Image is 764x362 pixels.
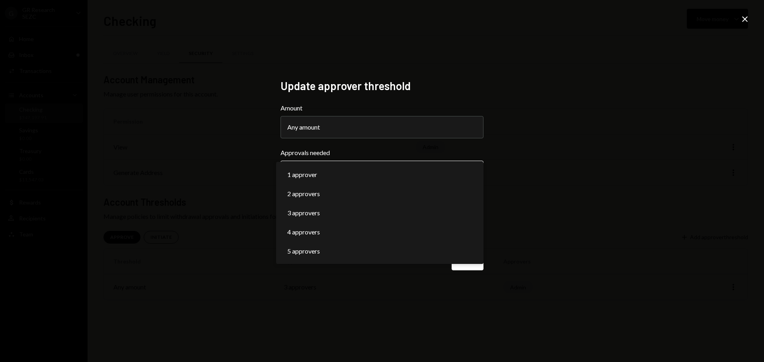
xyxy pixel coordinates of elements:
[287,189,320,199] span: 2 approvers
[287,208,320,218] span: 3 approvers
[281,148,483,157] label: Approvals needed
[281,103,483,113] label: Amount
[287,170,317,179] span: 1 approver
[287,246,320,256] span: 5 approvers
[287,227,320,237] span: 4 approvers
[281,116,483,138] button: Amount
[281,161,483,183] button: Approvals needed
[281,78,483,94] h2: Update approver threshold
